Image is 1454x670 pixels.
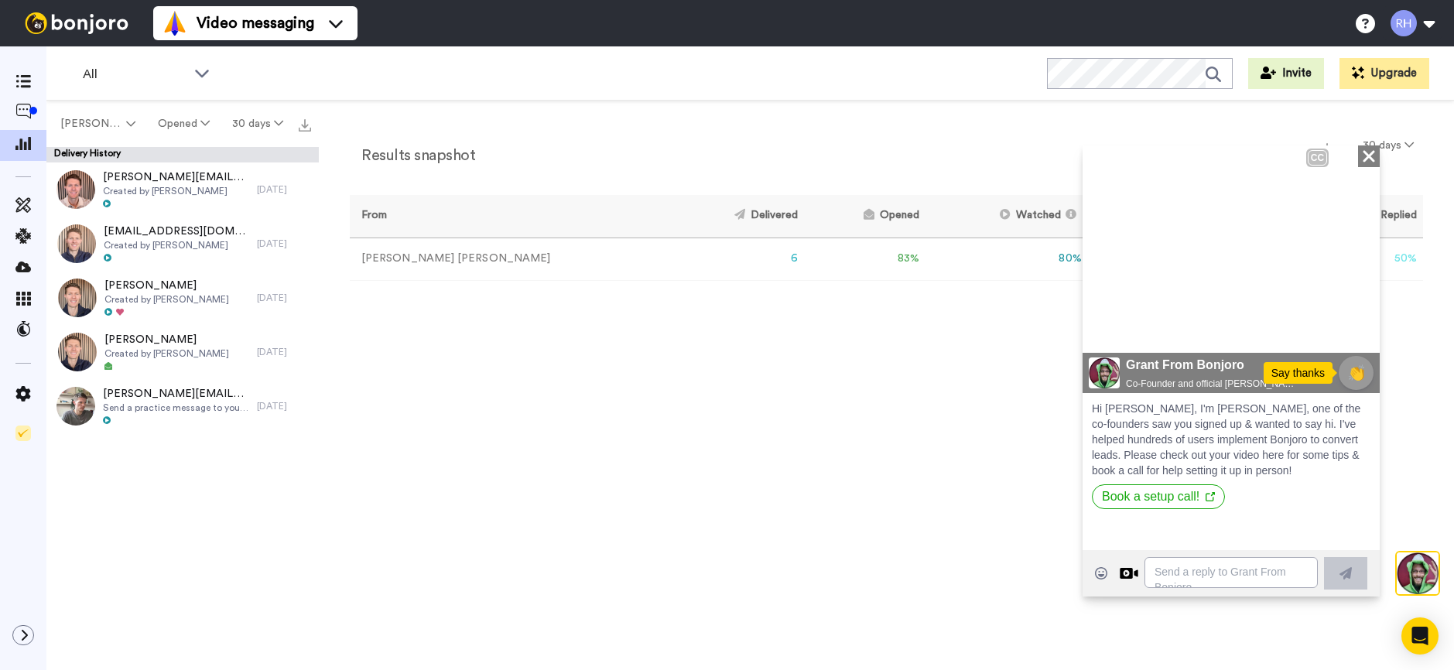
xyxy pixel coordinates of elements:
[294,112,316,135] button: Export all results that match these filters now.
[43,210,214,229] span: Grant From Bonjoro
[804,238,925,280] td: 83 %
[104,278,229,293] span: [PERSON_NAME]
[45,173,117,191] div: 00:07 | 00:43
[104,332,229,347] span: [PERSON_NAME]
[350,238,671,280] td: [PERSON_NAME] [PERSON_NAME]
[60,116,123,132] span: [PERSON_NAME]
[123,347,132,356] div: Open on new window
[56,170,95,209] img: 4b2f3ba9-e9cb-406d-b019-aff6d3956e3b-thumb.jpg
[103,386,249,402] span: [PERSON_NAME][EMAIL_ADDRESS][DOMAIN_NAME]
[9,344,142,357] a: Book a setup call!
[46,325,319,379] a: [PERSON_NAME]Created by [PERSON_NAME][DATE]
[268,174,283,190] img: Full screen
[257,238,311,250] div: [DATE]
[58,333,97,371] img: df8a5751-ccd7-465a-bd57-fdf8b7695baf-thumb.jpg
[350,195,671,238] th: From
[56,387,95,426] img: e6e9f6dc-0148-45b4-9bc0-24595c9d0761-thumb.jpg
[6,212,37,243] img: 3183ab3e-59ed-45f6-af1c-10226f767056-1659068401.jpg
[257,183,311,196] div: [DATE]
[9,257,278,331] span: Hi [PERSON_NAME], I'm [PERSON_NAME], one of the co-founders saw you signed up & wanted to say hi....
[2,3,43,45] img: 3183ab3e-59ed-45f6-af1c-10226f767056-1659068401.jpg
[43,232,214,244] span: Co-Founder and official [PERSON_NAME] welcomer-er :-)
[46,379,319,433] a: [PERSON_NAME][EMAIL_ADDRESS][DOMAIN_NAME]Send a practice message to yourself[DATE]
[1339,58,1429,89] button: Upgrade
[104,293,229,306] span: Created by [PERSON_NAME]
[299,119,311,132] img: export.svg
[1321,143,1333,156] img: export.svg
[221,110,294,138] button: 30 days
[103,185,249,197] span: Created by [PERSON_NAME]
[46,162,319,217] a: [PERSON_NAME][EMAIL_ADDRESS][DOMAIN_NAME]Created by [PERSON_NAME][DATE]
[104,239,249,251] span: Created by [PERSON_NAME]
[147,110,221,138] button: Opened
[350,147,475,164] h2: Results snapshot
[50,110,147,138] button: [PERSON_NAME]
[925,238,1088,280] td: 80 %
[15,426,31,441] img: Checklist.svg
[258,217,290,238] span: 👏
[671,238,804,280] td: 6
[671,195,804,238] th: Delivered
[46,147,319,162] div: Delivery History
[925,195,1088,238] th: Watched
[1353,132,1423,159] button: 30 days
[197,12,314,34] span: Video messaging
[46,217,319,271] a: [EMAIL_ADDRESS][DOMAIN_NAME]Created by [PERSON_NAME][DATE]
[57,224,96,263] img: 2eafc856-8b82-4b44-ba61-2070c21fddba-thumb.jpg
[46,271,319,325] a: [PERSON_NAME]Created by [PERSON_NAME][DATE]
[181,217,250,238] div: Say thanks
[9,339,142,364] button: Book a setup call!
[1316,137,1338,159] button: Export a summary of each team member’s results that match this filter now.
[103,169,249,185] span: [PERSON_NAME][EMAIL_ADDRESS][DOMAIN_NAME]
[257,400,311,412] div: [DATE]
[804,195,925,238] th: Opened
[37,419,56,437] div: Reply by Video
[163,11,187,36] img: vm-color.svg
[104,224,249,239] span: [EMAIL_ADDRESS][DOMAIN_NAME]
[1401,617,1439,655] div: Open Intercom Messenger
[237,174,252,190] img: Mute/Unmute
[58,279,97,317] img: 2b13a484-ffd2-46db-a048-4d811862dbce-thumb.jpg
[19,12,135,34] img: bj-logo-header-white.svg
[1248,58,1324,89] button: Invite
[225,5,245,20] div: CC
[83,65,186,84] span: All
[103,402,249,414] span: Send a practice message to yourself
[104,347,229,360] span: Created by [PERSON_NAME]
[256,210,291,244] button: 👏
[257,292,311,304] div: [DATE]
[257,346,311,358] div: [DATE]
